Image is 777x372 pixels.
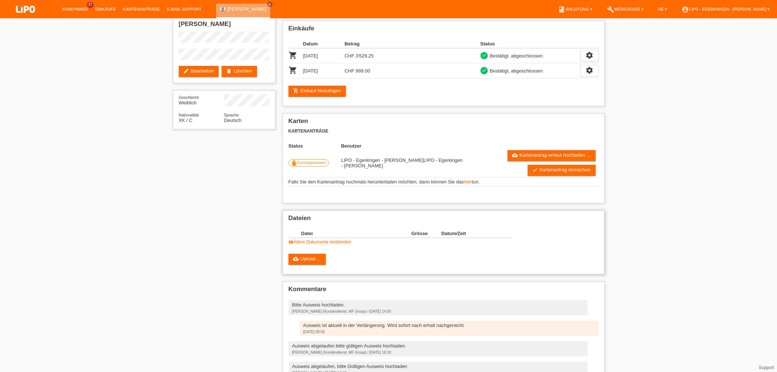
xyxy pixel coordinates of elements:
[288,143,341,149] th: Status
[292,364,584,369] div: Ausweis abgelaufen, bitte Gültigen Ausweis hochladen
[759,365,774,370] a: Support
[179,94,224,105] div: Weiblich
[288,239,294,245] i: visibility
[288,51,297,60] i: POSP00026551
[554,7,596,11] a: bookAnleitung ▾
[267,2,272,7] a: close
[292,302,584,308] div: Bitte Ausweis hochladen.
[224,113,239,117] span: Sprache
[528,165,596,176] a: checkKartenantrag einreichen
[655,7,671,11] a: DE ▾
[678,7,773,11] a: account_circleLIPO - Egerkingen - [PERSON_NAME] ▾
[297,160,326,165] span: Zurückgewiesen
[59,7,91,11] a: Kund*innen
[585,51,593,59] i: settings
[291,160,297,166] i: front_hand
[288,286,599,297] h2: Kommentare
[226,68,232,74] i: delete
[179,113,199,117] span: Nationalität
[508,150,596,161] a: cloud_uploadKartenantrag erneut hochladen ...
[341,143,465,149] th: Benutzer
[293,256,299,262] i: cloud_upload
[603,7,648,11] a: buildWerkzeuge ▾
[344,63,386,78] td: CHF 999.00
[464,179,472,185] a: hier
[303,40,345,48] th: Datum
[163,7,205,11] a: E-Mail Support
[532,167,538,173] i: check
[288,239,351,245] a: visibilityÄltere Dokumente einblenden
[268,3,272,6] i: close
[303,63,345,78] td: [DATE]
[344,40,386,48] th: Betrag
[558,6,565,13] i: book
[222,66,257,77] a: deleteLöschen
[179,21,269,31] h2: [PERSON_NAME]
[120,7,163,11] a: Kartenanträge
[292,309,584,313] div: [PERSON_NAME] (Kundendienst, MF Group) / [DATE] 14:05
[288,118,599,129] h2: Karten
[303,323,595,328] div: Ausweis ist aktuell in der Verlängerung. Wird sofort nach erhalt nachgereicht
[91,7,119,11] a: Einkäufe
[303,48,345,63] td: [DATE]
[288,66,297,75] i: POSP00027763
[288,178,599,186] td: Falls Sie den Kartenantrag nochmals herunterladen möchten, dann können Sie das tun.
[292,350,584,354] div: [PERSON_NAME] (Kundendienst, MF Group) / [DATE] 16:19
[341,157,423,163] span: 23.08.2025
[224,118,242,123] span: Deutsch
[227,6,267,12] a: [PERSON_NAME]
[344,48,386,63] td: CHF 3'629.25
[480,40,580,48] th: Status
[288,129,599,134] h3: Kartenanträge
[179,118,193,123] span: Kosovo / C / 21.07.2002
[488,52,543,60] div: Bestätigt, abgeschlossen
[87,2,94,8] span: 37
[288,25,599,36] h2: Einkäufe
[292,343,584,349] div: Ausweis abgelaufen bitte gültigen Ausweis hochladen.
[682,6,689,13] i: account_circle
[341,157,463,168] span: 28.08.2025
[301,229,411,238] th: Datei
[482,68,487,73] i: check
[288,254,326,265] a: cloud_uploadUpload ...
[179,95,199,100] span: Geschlecht
[411,229,441,238] th: Grösse
[288,86,346,97] a: add_shopping_cartEinkauf hinzufügen
[183,68,189,74] i: edit
[303,330,595,334] div: [DATE] 09:59
[512,152,518,158] i: cloud_upload
[7,15,44,21] a: LIPO pay
[585,66,593,74] i: settings
[488,67,543,75] div: Bestätigt, abgeschlossen
[482,53,487,58] i: check
[288,215,599,226] h2: Dateien
[441,229,501,238] th: Datum/Zeit
[293,88,299,94] i: add_shopping_cart
[607,6,614,13] i: build
[179,66,219,77] a: editBearbeiten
